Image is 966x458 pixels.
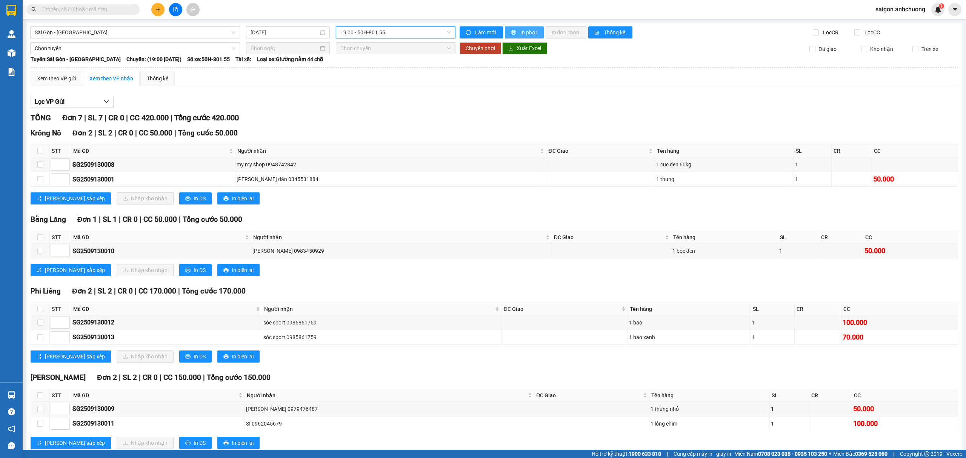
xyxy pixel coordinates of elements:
span: In DS [194,439,206,447]
span: ĐC Giao [548,147,647,155]
td: SG2509130010 [71,244,251,258]
span: In DS [194,194,206,203]
span: | [94,129,96,137]
strong: 0708 023 035 - 0935 103 250 [758,451,827,457]
span: sort-ascending [37,354,42,360]
td: SG2509130008 [71,157,235,172]
span: In biên lai [232,352,254,361]
span: Loại xe: Giường nằm 44 chỗ [257,55,323,63]
span: printer [185,267,191,274]
th: STT [50,389,71,402]
button: downloadNhập kho nhận [117,437,174,449]
span: Làm mới [475,28,497,37]
span: | [105,113,106,122]
span: printer [223,354,229,360]
button: plus [151,3,165,16]
span: | [139,373,141,382]
button: caret-down [948,3,961,16]
span: Mã GD [73,391,237,400]
button: syncLàm mới [460,26,503,38]
button: downloadNhập kho nhận [117,350,174,363]
sup: 1 [939,3,944,9]
div: 70.000 [843,332,957,343]
button: sort-ascending[PERSON_NAME] sắp xếp [31,437,111,449]
span: printer [185,196,191,202]
span: Đơn 2 [72,129,92,137]
span: SL 1 [103,215,117,224]
span: Số xe: 50H-801.55 [187,55,230,63]
th: SL [794,145,831,157]
div: SG2509130010 [72,246,250,256]
span: | [203,373,205,382]
span: In phơi [520,28,538,37]
span: Lọc CC [861,28,881,37]
span: download [508,46,514,52]
td: SG2509130012 [71,315,262,330]
div: 100.000 [853,418,957,429]
div: 50.000 [864,246,957,256]
th: CC [852,389,958,402]
span: Trên xe [918,45,941,53]
span: Tổng cước 150.000 [207,373,271,382]
span: | [84,113,86,122]
span: | [667,450,668,458]
button: Lọc VP Gửi [31,96,114,108]
span: ĐC Giao [536,391,641,400]
span: Chuyến: (19:00 [DATE]) [126,55,182,63]
span: search [31,7,37,12]
span: In biên lai [232,439,254,447]
div: 1 bao xanh [629,333,749,341]
span: | [99,215,101,224]
span: Tổng cước 50.000 [178,129,238,137]
td: SG2509130009 [71,402,245,417]
span: | [114,287,116,295]
span: Thống kê [604,28,626,37]
td: SG2509130001 [71,172,235,187]
span: In DS [194,266,206,274]
button: downloadNhập kho nhận [117,264,174,276]
span: [PERSON_NAME] sắp xếp [45,266,105,274]
div: 100.000 [843,317,957,328]
span: | [119,373,121,382]
span: Tổng cước 170.000 [182,287,246,295]
span: printer [185,354,191,360]
div: 1 [752,318,793,327]
div: SĨ 0962045679 [246,420,533,428]
span: notification [8,425,15,432]
th: SL [770,389,809,402]
div: 1 [771,405,808,413]
span: question-circle [8,408,15,415]
span: sort-ascending [37,196,42,202]
span: CC 50.000 [143,215,177,224]
span: 1 [940,3,943,9]
span: Lọc CR [820,28,840,37]
div: sóc sport 0985861759 [263,318,500,327]
input: Chọn ngày [251,44,318,52]
button: file-add [169,3,182,16]
span: [PERSON_NAME] sắp xếp [45,194,105,203]
div: 1 [795,160,830,169]
span: caret-down [952,6,958,13]
span: Người nhận [253,233,544,241]
th: CR [795,303,841,315]
strong: 1900 633 818 [629,451,661,457]
div: 50.000 [873,174,957,184]
span: Miền Bắc [833,450,888,458]
span: printer [185,440,191,446]
span: Bằng Lăng [31,215,66,224]
div: SG2509130008 [72,160,234,169]
th: CC [872,145,958,157]
div: SG2509130009 [72,404,243,413]
div: my my shop 0948742842 [237,160,545,169]
span: TỔNG [31,113,51,122]
span: | [119,215,121,224]
th: CR [832,145,872,157]
img: warehouse-icon [8,391,15,399]
span: In biên lai [232,266,254,274]
th: STT [50,231,71,244]
span: CC 150.000 [163,373,201,382]
span: | [94,287,96,295]
span: [PERSON_NAME] sắp xếp [45,439,105,447]
span: | [174,129,176,137]
img: warehouse-icon [8,49,15,57]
